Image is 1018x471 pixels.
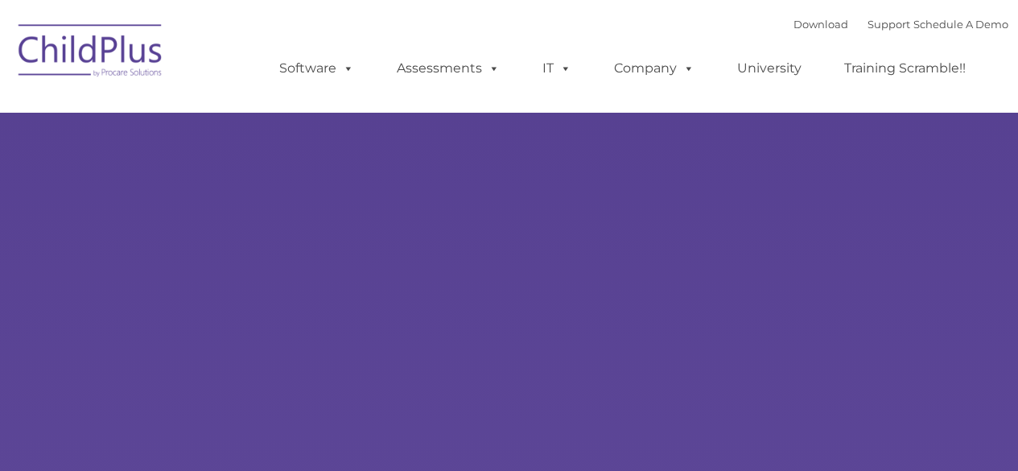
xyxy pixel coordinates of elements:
a: Support [868,18,910,31]
a: Download [793,18,848,31]
a: University [721,52,818,85]
a: IT [526,52,587,85]
a: Assessments [381,52,516,85]
font: | [793,18,1008,31]
a: Software [263,52,370,85]
a: Schedule A Demo [913,18,1008,31]
img: ChildPlus by Procare Solutions [10,13,171,93]
a: Training Scramble!! [828,52,982,85]
a: Company [598,52,711,85]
